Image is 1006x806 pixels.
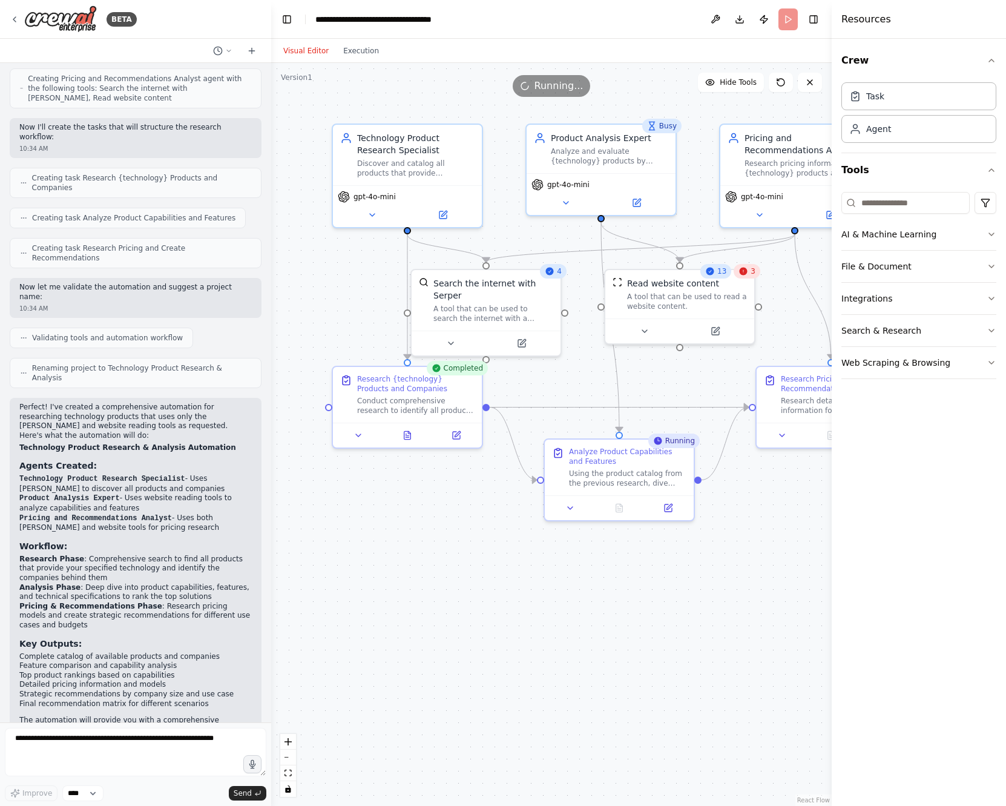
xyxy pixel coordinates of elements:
[604,269,755,345] div: 133ScrapeWebsiteToolRead website contentA tool that can be used to read a website content.
[234,788,252,798] span: Send
[781,396,898,415] div: Research detailed pricing information for all {technology} products identified in the previous an...
[32,333,183,343] span: Validating tools and automation workflow
[332,124,483,228] div: Technology Product Research SpecialistDiscover and catalog all products that provide {technology}...
[19,690,252,699] li: Strategic recommendations by company size and use case
[19,555,84,563] strong: Research Phase
[627,292,747,311] div: A tool that can be used to read a website content.
[336,44,386,58] button: Execution
[19,514,172,523] code: Pricing and Recommendations Analyst
[613,277,622,287] img: ScrapeWebsiteTool
[544,438,695,521] div: RunningAnalyze Product Capabilities and FeaturesUsing the product catalog from the previous resea...
[22,788,52,798] span: Improve
[19,541,67,551] strong: Workflow:
[569,447,686,466] div: Analyze Product Capabilities and Features
[243,755,261,773] button: Click to speak your automation idea
[602,196,671,210] button: Open in side panel
[280,734,296,797] div: React Flow controls
[19,494,252,513] li: - Uses website reading tools to analyze capabilities and features
[569,469,686,488] div: Using the product catalog from the previous research, dive deep into analyzing the capabilities a...
[19,680,252,690] li: Detailed pricing information and models
[19,583,252,602] li: : Deep dive into product capabilities, features, and technical specifications to rank the top sol...
[841,315,996,346] button: Search & Research
[781,374,898,394] div: Research Pricing and Create Recommendations
[698,73,764,92] button: Hide Tools
[19,639,82,649] strong: Key Outputs:
[19,403,252,440] p: Perfect! I've created a comprehensive automation for researching technology products that uses on...
[28,74,251,103] span: Creating Pricing and Recommendations Analyst agent with the following tools: Search the internet ...
[490,401,749,414] g: Edge from 08d65ebb-e4dc-4f83-aedb-07ebab1bd80b to 566738af-2c6f-4d9c-92e3-43a57f48cbe3
[208,44,237,58] button: Switch to previous chat
[19,461,97,471] strong: Agents Created:
[19,602,252,630] li: : Research pricing models and create strategic recommendations for different use cases and budgets
[806,428,857,443] button: No output available
[751,266,755,276] span: 3
[315,13,452,25] nav: breadcrumb
[627,277,719,289] div: Read website content
[841,251,996,282] button: File & Document
[755,366,907,449] div: Research Pricing and Create RecommendationsResearch detailed pricing information for all {technol...
[525,124,677,216] div: BusyProduct Analysis ExpertAnalyze and evaluate {technology} products by examining their detailed...
[551,132,668,144] div: Product Analysis Expert
[276,44,336,58] button: Visual Editor
[32,363,251,383] span: Renaming project to Technology Product Research & Analysis
[280,734,296,750] button: zoom in
[19,494,120,503] code: Product Analysis Expert
[841,12,891,27] h4: Resources
[433,277,553,302] div: Search the internet with Serper
[19,716,252,764] p: The automation will provide you with a comprehensive research report covering all aspects you req...
[19,304,252,313] div: 10:34 AM
[107,12,137,27] div: BETA
[19,474,252,494] li: - Uses [PERSON_NAME] to discover all products and companies
[841,283,996,314] button: Integrations
[401,234,413,359] g: Edge from 54620562-d2b2-4c58-b1bf-65429143ab77 to 08d65ebb-e4dc-4f83-aedb-07ebab1bd80b
[789,234,837,359] g: Edge from f7c9ffbd-7221-46f1-bf20-90b7ccc08dc5 to 566738af-2c6f-4d9c-92e3-43a57f48cbe3
[717,266,726,276] span: 13
[32,213,235,223] span: Creating task Analyze Product Capabilities and Features
[490,401,537,486] g: Edge from 08d65ebb-e4dc-4f83-aedb-07ebab1bd80b to 53a94b2f-4623-49b1-9fc6-0e25f160b1f2
[410,269,562,357] div: 4SerperDevToolSearch the internet with SerperA tool that can be used to search the internet with ...
[648,434,700,448] div: Running
[19,443,236,452] strong: Technology Product Research & Analysis Automation
[280,765,296,781] button: fit view
[841,347,996,378] button: Web Scraping & Browsing
[719,124,870,228] div: Pricing and Recommendations AnalystResearch pricing information for {technology} products and pro...
[841,219,996,250] button: AI & Machine Learning
[5,785,58,801] button: Improve
[19,671,252,681] li: Top product rankings based on capabilities
[741,192,783,202] span: gpt-4o-mini
[557,266,562,276] span: 4
[866,90,884,102] div: Task
[594,501,645,515] button: No output available
[745,132,862,156] div: Pricing and Recommendations Analyst
[547,180,590,190] span: gpt-4o-mini
[278,11,295,28] button: Hide left sidebar
[720,78,757,87] span: Hide Tools
[409,208,477,222] button: Open in side panel
[480,234,801,262] g: Edge from f7c9ffbd-7221-46f1-bf20-90b7ccc08dc5 to d8104839-08f6-4cc2-b905-873c90e779de
[382,428,433,443] button: View output
[841,44,996,78] button: Crew
[280,781,296,797] button: toggle interactivity
[357,396,475,415] div: Conduct comprehensive research to identify all products that provide {technology} solutions. Sear...
[797,797,830,804] a: React Flow attribution
[32,173,251,193] span: Creating task Research {technology} Products and Companies
[702,401,749,486] g: Edge from 53a94b2f-4623-49b1-9fc6-0e25f160b1f2 to 566738af-2c6f-4d9c-92e3-43a57f48cbe3
[19,583,81,592] strong: Analysis Phase
[674,234,801,262] g: Edge from f7c9ffbd-7221-46f1-bf20-90b7ccc08dc5 to ff785e67-8627-4278-9509-230449605bd2
[280,750,296,765] button: zoom out
[427,361,488,375] div: Completed
[595,222,625,432] g: Edge from 932f5f09-acf5-4952-8526-181d8de64164 to 53a94b2f-4623-49b1-9fc6-0e25f160b1f2
[19,652,252,662] li: Complete catalog of available products and companies
[401,234,492,262] g: Edge from 54620562-d2b2-4c58-b1bf-65429143ab77 to d8104839-08f6-4cc2-b905-873c90e779de
[19,514,252,533] li: - Uses both [PERSON_NAME] and website tools for pricing research
[281,73,312,82] div: Version 1
[19,283,252,302] p: Now let me validate the automation and suggest a project name:
[19,555,252,583] li: : Comprehensive search to find all products that provide your specified technology and identify t...
[681,324,749,339] button: Open in side panel
[841,187,996,389] div: Tools
[866,123,891,135] div: Agent
[642,119,682,133] div: Busy
[357,374,475,394] div: Research {technology} Products and Companies
[19,475,185,483] code: Technology Product Research Specialist
[745,159,862,178] div: Research pricing information for {technology} products and provide strategic recommendations base...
